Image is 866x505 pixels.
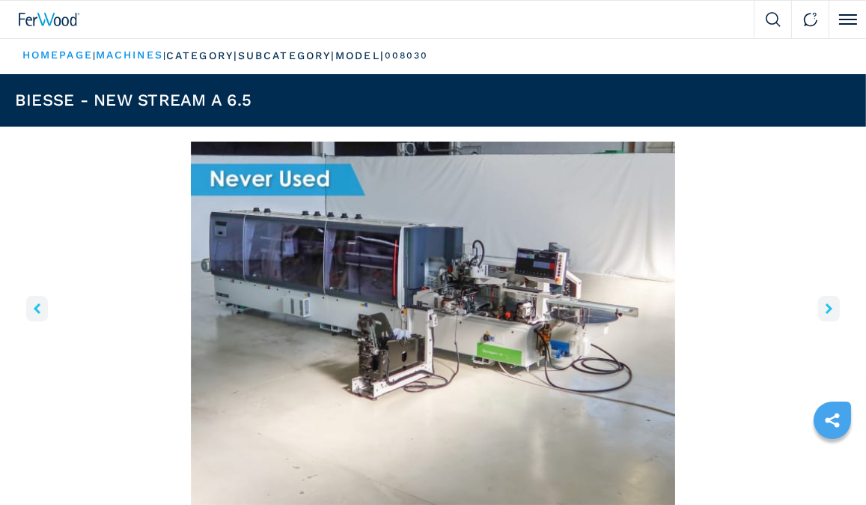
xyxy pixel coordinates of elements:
span: | [163,50,166,61]
img: Search [766,12,781,27]
a: HOMEPAGE [22,49,93,61]
p: model | [335,49,385,64]
p: 008030 [385,49,429,62]
button: Click to toggle menu [829,1,866,38]
img: Ferwood [19,13,80,26]
button: right-button [818,296,840,321]
a: sharethis [814,402,851,439]
p: subcategory | [238,49,335,64]
p: category | [166,49,238,64]
span: | [93,50,96,61]
button: left-button [26,296,48,321]
h1: BIESSE - NEW STREAM A 6.5 [15,92,251,109]
iframe: Chat [802,438,855,494]
div: Go to Slide 1 [15,142,851,505]
a: machines [96,49,163,61]
img: Single Edgebanders BIESSE NEW STREAM A 6.5 [15,142,851,505]
img: Contact us [803,12,818,27]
